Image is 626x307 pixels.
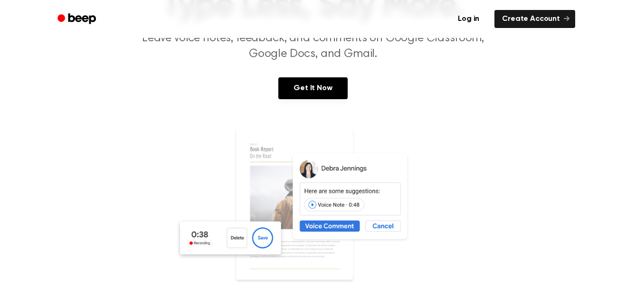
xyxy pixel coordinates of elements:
[278,77,347,99] a: Get It Now
[448,8,489,30] a: Log in
[51,10,104,28] a: Beep
[131,31,495,62] p: Leave voice notes, feedback, and comments on Google Classroom, Google Docs, and Gmail.
[494,10,575,28] a: Create Account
